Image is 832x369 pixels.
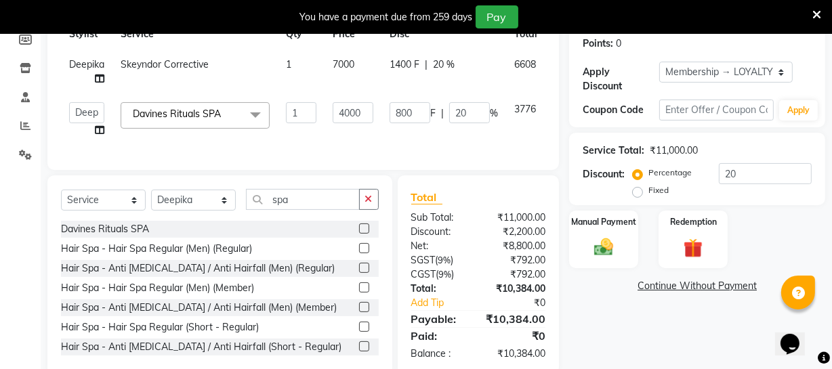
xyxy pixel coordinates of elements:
label: Manual Payment [571,216,636,228]
span: 3776 [514,103,536,115]
input: Search or Scan [246,189,360,210]
span: 1 [286,58,291,70]
span: 1400 F [390,58,419,72]
th: Price [325,19,381,49]
th: Total [506,19,545,49]
div: Payable: [401,311,476,327]
div: Apply Discount [583,65,659,93]
a: Add Tip [401,296,491,310]
div: Hair Spa - Anti [MEDICAL_DATA] / Anti Hairfall (Men) (Regular) [61,261,335,276]
th: Stylist [61,19,112,49]
div: ₹0 [491,296,556,310]
span: CGST [411,268,436,280]
div: Hair Spa - Hair Spa Regular (Men) (Regular) [61,242,252,256]
th: Disc [381,19,506,49]
th: Action [545,19,590,49]
div: ( ) [401,267,478,282]
button: Pay [476,5,518,28]
div: ₹2,200.00 [478,225,556,239]
span: Skeyndor Corrective [121,58,209,70]
span: Davines Rituals SPA [133,108,221,120]
span: Deepika [69,58,104,70]
input: Enter Offer / Coupon Code [659,100,774,121]
div: Hair Spa - Anti [MEDICAL_DATA] / Anti Hairfall (Men) (Member) [61,301,337,315]
label: Redemption [670,216,717,228]
div: Balance : [401,347,478,361]
div: ( ) [401,253,478,267]
div: ₹10,384.00 [476,311,556,327]
span: 9% [438,255,451,265]
img: _gift.svg [678,236,709,260]
div: 0 [616,37,621,51]
iframe: chat widget [775,315,818,355]
span: Total [411,190,442,204]
span: 20 % [433,58,455,72]
div: Davines Rituals SPA [61,222,149,236]
div: Sub Total: [401,211,478,225]
div: ₹0 [478,328,556,344]
span: SGST [411,254,436,266]
span: 9% [439,269,452,280]
div: ₹10,384.00 [478,282,556,296]
img: _cash.svg [588,236,619,259]
div: ₹11,000.00 [650,144,698,158]
a: x [221,108,227,120]
div: ₹792.00 [478,253,556,267]
span: | [441,106,444,121]
div: ₹11,000.00 [478,211,556,225]
span: % [490,106,498,121]
button: Apply [779,100,818,121]
th: Qty [278,19,325,49]
label: Percentage [648,167,692,179]
a: Continue Without Payment [572,279,823,293]
div: You have a payment due from 259 days [300,10,473,24]
div: ₹792.00 [478,267,556,282]
div: Hair Spa - Hair Spa Regular (Men) (Member) [61,281,254,295]
div: ₹8,800.00 [478,239,556,253]
div: Discount: [401,225,478,239]
div: Net: [401,239,478,253]
div: Total: [401,282,478,296]
span: F [430,106,436,121]
div: Paid: [401,328,478,344]
span: 6608 [514,58,536,70]
div: Points: [583,37,613,51]
div: Coupon Code [583,103,659,117]
span: | [425,58,428,72]
th: Service [112,19,278,49]
div: Hair Spa - Hair Spa Regular (Short - Regular) [61,320,259,334]
div: Discount: [583,167,625,181]
div: Hair Spa - Anti [MEDICAL_DATA] / Anti Hairfall (Short - Regular) [61,340,341,354]
span: 7000 [333,58,354,70]
label: Fixed [648,184,669,196]
div: ₹10,384.00 [478,347,556,361]
div: Service Total: [583,144,644,158]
